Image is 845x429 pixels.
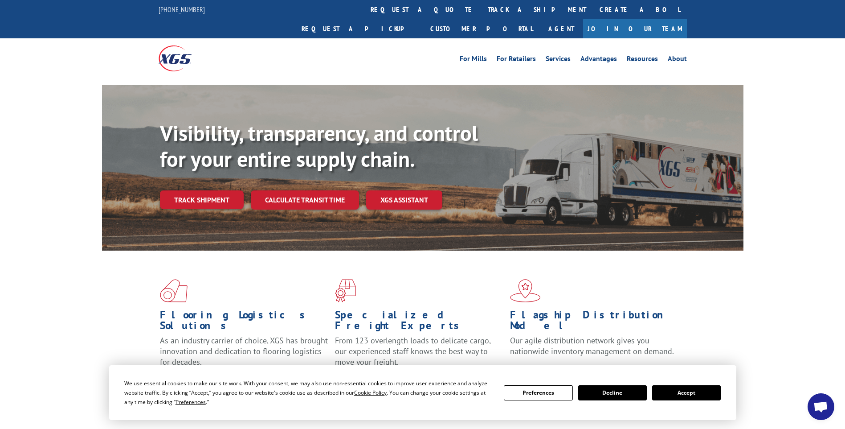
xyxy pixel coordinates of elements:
a: Calculate transit time [251,190,359,210]
p: From 123 overlength loads to delicate cargo, our experienced staff knows the best way to move you... [335,335,503,375]
img: xgs-icon-focused-on-flooring-red [335,279,356,302]
img: xgs-icon-total-supply-chain-intelligence-red [160,279,188,302]
div: Open chat [808,393,834,420]
span: Our agile distribution network gives you nationwide inventory management on demand. [510,335,674,356]
button: Accept [652,385,721,400]
a: Services [546,55,571,65]
a: Request a pickup [295,19,424,38]
button: Decline [578,385,647,400]
a: Learn More > [510,365,621,375]
h1: Flagship Distribution Model [510,309,678,335]
a: XGS ASSISTANT [366,190,442,210]
a: Track shipment [160,190,244,209]
span: As an industry carrier of choice, XGS has brought innovation and dedication to flooring logistics... [160,335,328,367]
a: About [668,55,687,65]
div: Cookie Consent Prompt [109,365,736,420]
a: [PHONE_NUMBER] [159,5,205,14]
a: Join Our Team [583,19,687,38]
h1: Flooring Logistics Solutions [160,309,328,335]
a: Customer Portal [424,19,539,38]
a: Advantages [580,55,617,65]
b: Visibility, transparency, and control for your entire supply chain. [160,119,478,173]
span: Preferences [176,398,206,406]
button: Preferences [504,385,572,400]
a: Resources [627,55,658,65]
a: For Mills [460,55,487,65]
span: Cookie Policy [354,389,387,396]
h1: Specialized Freight Experts [335,309,503,335]
img: xgs-icon-flagship-distribution-model-red [510,279,541,302]
a: For Retailers [497,55,536,65]
a: Agent [539,19,583,38]
div: We use essential cookies to make our site work. With your consent, we may also use non-essential ... [124,379,493,407]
